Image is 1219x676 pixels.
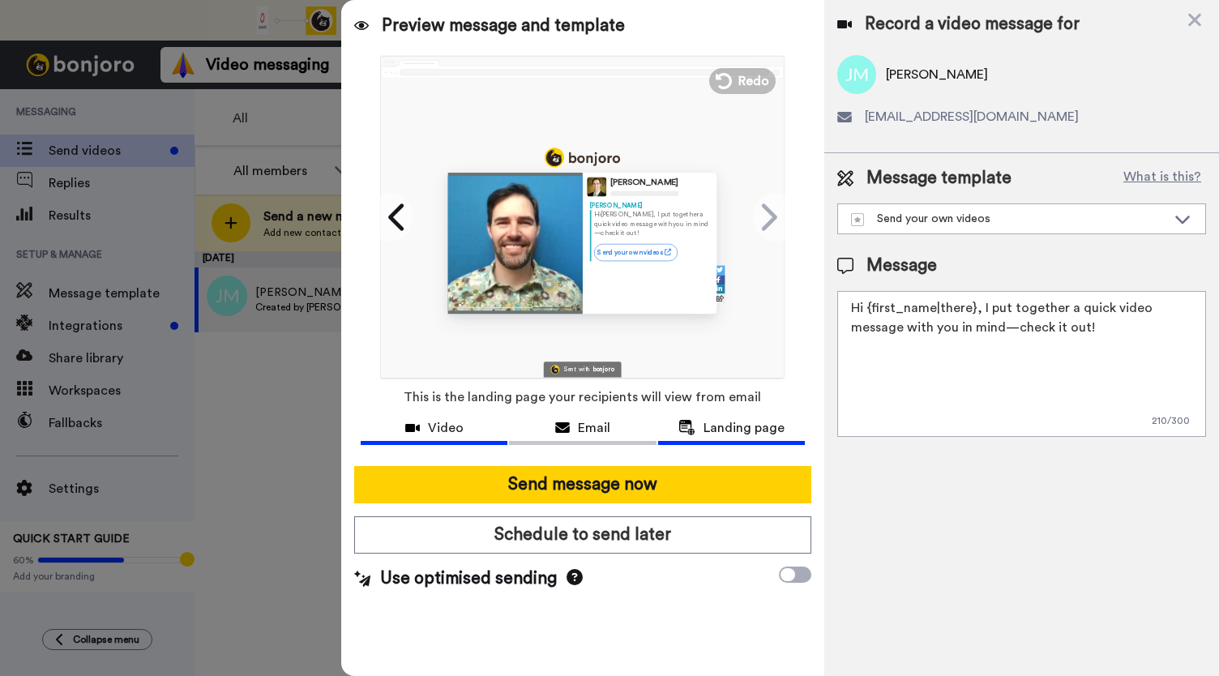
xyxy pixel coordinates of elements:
span: Message template [866,166,1012,190]
img: player-controls-full.svg [448,297,583,313]
textarea: Hi {first_name|there}, I put together a quick video message with you in mind—check it out! [837,291,1206,437]
button: Send message now [354,466,811,503]
div: Sent with [565,366,591,372]
span: Message [866,254,937,278]
img: demo-template.svg [851,213,864,226]
div: [PERSON_NAME] [590,200,710,209]
span: Email [578,418,610,438]
span: Video [428,418,464,438]
span: Landing page [704,418,785,438]
div: [PERSON_NAME] [610,178,678,188]
div: Send your own videos [851,211,1166,227]
a: Send your own videos [594,243,678,260]
img: Profile Image [587,177,606,196]
button: Schedule to send later [354,516,811,554]
span: Use optimised sending [380,567,557,591]
img: Bonjoro Logo [551,365,560,374]
span: This is the landing page your recipients will view from email [404,379,761,415]
p: Hi [PERSON_NAME] , I put together a quick video message with you in mind—check it out! [594,210,710,237]
button: What is this? [1118,166,1206,190]
img: logo_full.png [545,148,620,167]
div: bonjoro [593,366,614,372]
